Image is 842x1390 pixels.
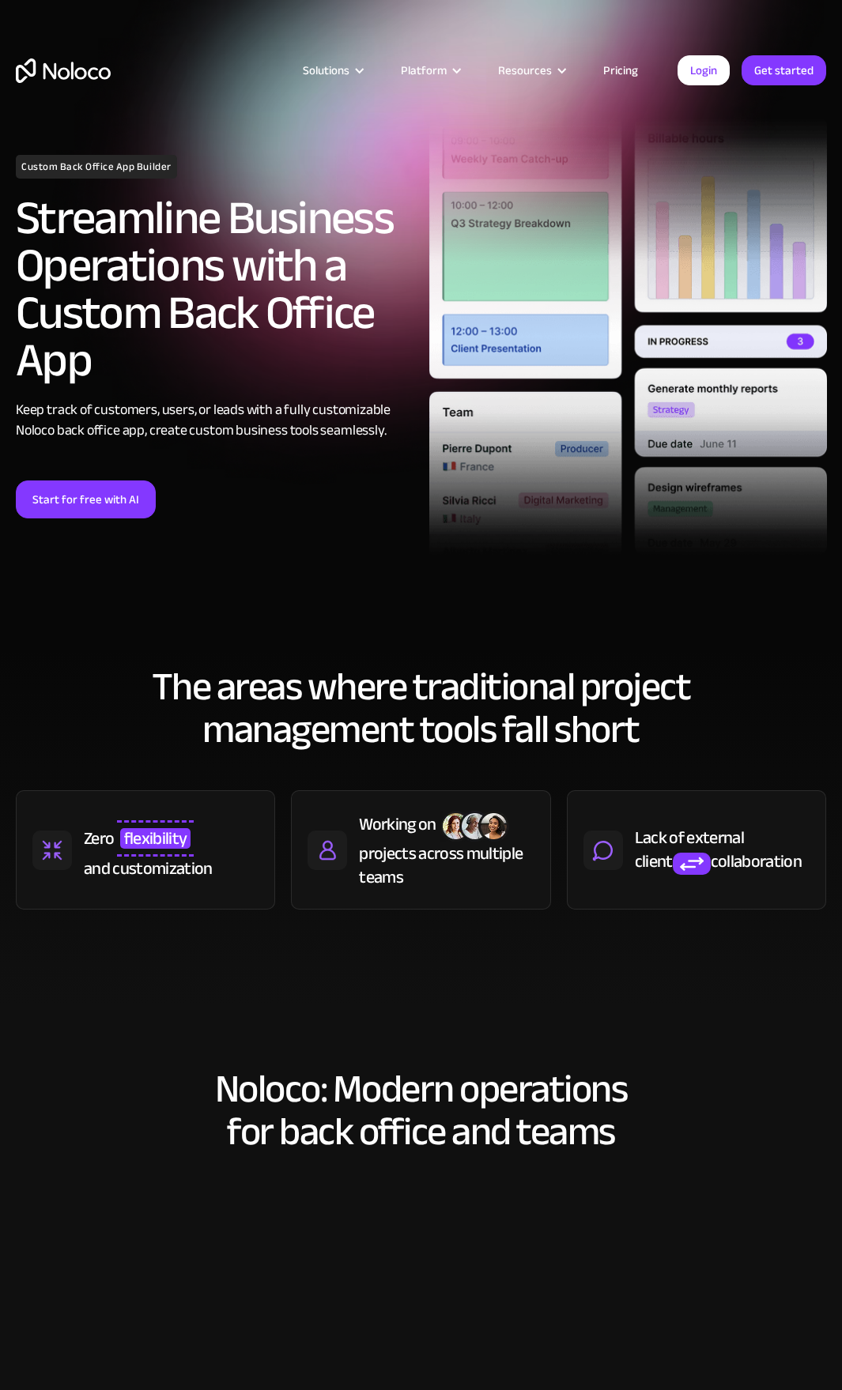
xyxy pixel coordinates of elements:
[16,665,826,751] h2: The areas where traditional project management tools fall short
[84,827,114,850] div: Zero
[359,842,534,889] div: projects across multiple teams
[359,812,436,836] div: Working on
[16,480,156,518] a: Start for free with AI
[635,849,673,873] div: client
[381,60,478,81] div: Platform
[16,58,111,83] a: home
[283,60,381,81] div: Solutions
[635,826,810,849] div: Lack of external
[583,60,658,81] a: Pricing
[678,55,730,85] a: Login
[16,1068,826,1153] h2: Noloco: Modern operations for back office and teams
[120,828,191,849] span: flexibility
[401,60,447,81] div: Platform
[16,155,177,179] h1: Custom Back Office App Builder
[16,194,413,384] h2: Streamline Business Operations with a Custom Back Office App
[498,60,552,81] div: Resources
[711,849,802,873] div: collaboration
[16,400,413,441] div: Keep track of customers, users, or leads with a fully customizable Noloco back office app, create...
[303,60,349,81] div: Solutions
[84,857,213,880] div: and customization
[478,60,583,81] div: Resources
[742,55,826,85] a: Get started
